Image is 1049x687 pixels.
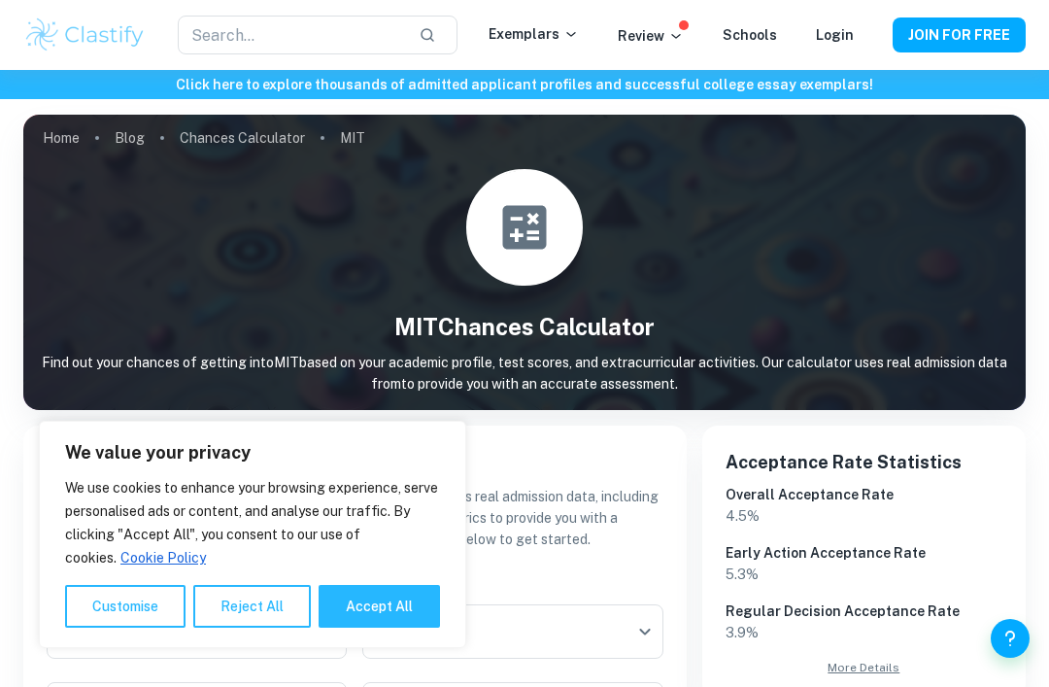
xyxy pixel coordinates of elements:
h1: MIT Chances Calculator [23,309,1026,344]
input: Search... [178,16,403,54]
h6: Acceptance Rate Statistics [726,449,1002,476]
div: We value your privacy [39,421,466,648]
a: Home [43,124,80,152]
p: Exemplars [489,23,579,45]
a: Login [816,27,854,43]
button: Accept All [319,585,440,628]
img: Clastify logo [23,16,147,54]
a: More Details [726,659,1002,676]
p: Review [618,25,684,47]
a: Chances Calculator [180,124,305,152]
button: Help and Feedback [991,619,1030,658]
p: We use cookies to enhance your browsing experience, serve personalised ads or content, and analys... [65,476,440,569]
h6: Click here to explore thousands of admitted applicant profiles and successful college essay exemp... [4,74,1045,95]
h6: Early Action Acceptance Rate [726,542,1002,564]
button: Customise [65,585,186,628]
a: Blog [115,124,145,152]
a: Schools [723,27,777,43]
h6: Regular Decision Acceptance Rate [726,601,1002,622]
p: Find out your chances of getting into MIT based on your academic profile, test scores, and extrac... [23,352,1026,395]
p: 5.3 % [726,564,1002,585]
a: Cookie Policy [119,549,207,567]
button: JOIN FOR FREE [893,17,1026,52]
p: MIT [340,127,365,149]
button: Reject All [193,585,311,628]
p: 3.9 % [726,622,1002,643]
h6: Overall Acceptance Rate [726,484,1002,505]
p: 4.5 % [726,505,1002,527]
p: We value your privacy [65,441,440,464]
